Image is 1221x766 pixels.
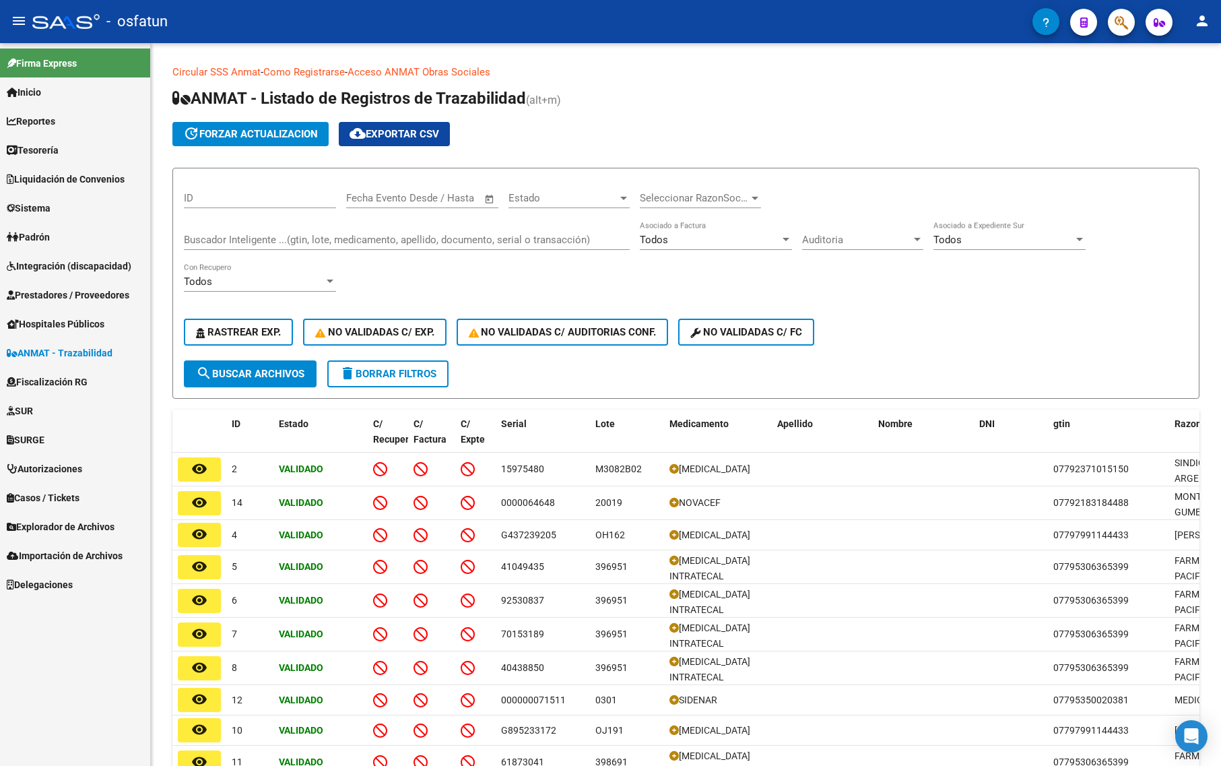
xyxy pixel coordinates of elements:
span: 15975480 [501,464,544,474]
mat-icon: cloud_download [350,125,366,141]
span: DNI [979,418,995,429]
span: C/ Recupero [373,418,414,445]
span: ANMAT - Trazabilidad [7,346,112,360]
strong: Validado [279,561,323,572]
datatable-header-cell: ID [226,410,273,469]
div: Open Intercom Messenger [1175,720,1208,753]
span: Reportes [7,114,55,129]
datatable-header-cell: Serial [496,410,590,469]
span: SUR [7,404,33,418]
span: Rastrear Exp. [196,326,281,338]
datatable-header-cell: Estado [273,410,368,469]
span: Serial [501,418,527,429]
span: 07792183184488 [1053,497,1129,508]
span: C/ Expte [461,418,485,445]
span: Fiscalización RG [7,375,88,389]
span: [MEDICAL_DATA] [679,530,750,540]
span: [MEDICAL_DATA] INTRATECAL [669,589,750,615]
span: Borrar Filtros [339,368,436,380]
datatable-header-cell: C/ Expte [455,410,496,469]
span: Autorizaciones [7,461,82,476]
span: 396951 [595,561,628,572]
span: Medicamento [669,418,729,429]
span: Auditoria [802,234,911,246]
button: Rastrear Exp. [184,319,293,346]
span: Nombre [878,418,913,429]
span: Todos [184,276,212,288]
datatable-header-cell: C/ Factura [408,410,455,469]
span: 8 [232,662,237,673]
button: No Validadas c/ Exp. [303,319,447,346]
span: [MEDICAL_DATA] INTRATECAL [669,623,750,649]
mat-icon: remove_red_eye [191,626,207,642]
span: forzar actualizacion [183,128,318,140]
mat-icon: search [196,365,212,381]
span: 07795306365399 [1053,561,1129,572]
mat-icon: remove_red_eye [191,494,207,511]
span: 000000071511 [501,695,566,705]
datatable-header-cell: Nombre [873,410,974,469]
strong: Validado [279,595,323,606]
span: SIDENAR [679,695,717,705]
a: Circular SSS Anmat [172,66,261,78]
button: Borrar Filtros [327,360,449,387]
span: 0301 [595,695,617,705]
datatable-header-cell: gtin [1048,410,1169,469]
datatable-header-cell: Medicamento [664,410,772,469]
mat-icon: remove_red_eye [191,461,207,477]
span: Exportar CSV [350,128,439,140]
span: Todos [933,234,962,246]
mat-icon: remove_red_eye [191,558,207,575]
span: 07795306365399 [1053,662,1129,673]
span: Todos [640,234,668,246]
span: 20019 [595,497,622,508]
button: No validadas c/ FC [678,319,814,346]
p: - - [172,65,1199,79]
span: Buscar Archivos [196,368,304,380]
span: 7 [232,629,237,639]
span: 70153189 [501,629,544,639]
span: NOVACEF [679,497,721,508]
span: Prestadores / Proveedores [7,288,129,302]
span: Padrón [7,230,50,245]
a: Acceso ANMAT Obras Sociales [348,66,490,78]
span: No Validadas c/ Exp. [315,326,434,338]
strong: Validado [279,725,323,736]
span: 396951 [595,629,628,639]
input: Fecha fin [413,192,478,204]
span: 07797991144433 [1053,530,1129,540]
span: 41049435 [501,561,544,572]
span: gtin [1053,418,1070,429]
button: Buscar Archivos [184,360,317,387]
mat-icon: remove_red_eye [191,660,207,676]
span: Firma Express [7,56,77,71]
span: Sistema [7,201,51,216]
span: [MEDICAL_DATA] [679,464,750,474]
span: Explorador de Archivos [7,519,114,534]
button: Open calendar [482,191,498,207]
span: Hospitales Públicos [7,317,104,331]
span: 12 [232,695,242,705]
strong: Validado [279,530,323,540]
mat-icon: remove_red_eye [191,526,207,542]
span: 14 [232,497,242,508]
span: Apellido [777,418,813,429]
span: 5 [232,561,237,572]
span: [MEDICAL_DATA] [679,725,750,736]
strong: Validado [279,629,323,639]
mat-icon: remove_red_eye [191,691,207,707]
mat-icon: remove_red_eye [191,592,207,608]
input: Fecha inicio [346,192,401,204]
strong: Validado [279,497,323,508]
span: OH162 [595,530,625,540]
span: ANMAT - Listado de Registros de Trazabilidad [172,89,526,108]
mat-icon: update [183,125,199,141]
span: [MEDICAL_DATA] INTRATECAL [669,656,750,682]
span: C/ Factura [414,418,447,445]
span: 396951 [595,595,628,606]
span: 0000064648 [501,497,555,508]
span: 10 [232,725,242,736]
datatable-header-cell: Apellido [772,410,873,469]
span: 07795306365399 [1053,595,1129,606]
span: 07795306365399 [1053,629,1129,639]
